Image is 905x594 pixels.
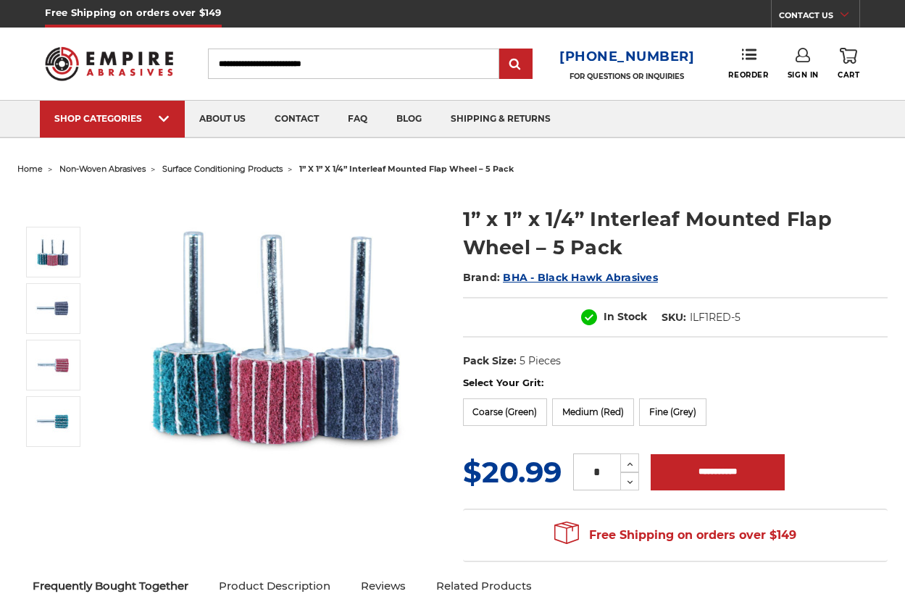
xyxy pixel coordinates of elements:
span: In Stock [604,310,647,323]
img: 1” x 1” x 1/4” Interleaf Mounted Flap Wheel – 5 Pack [132,190,422,480]
a: BHA - Black Hawk Abrasives [503,271,658,284]
dt: Pack Size: [463,354,517,369]
span: Reorder [728,70,768,80]
img: 1” x 1” x 1/4” Interleaf Mounted Flap Wheel – 5 Pack [35,347,71,383]
a: blog [382,101,436,138]
span: 1” x 1” x 1/4” interleaf mounted flap wheel – 5 pack [299,164,514,174]
a: contact [260,101,333,138]
span: $20.99 [463,454,562,490]
span: Free Shipping on orders over $149 [554,521,796,550]
a: [PHONE_NUMBER] [559,46,695,67]
img: 1” x 1” x 1/4” Interleaf Mounted Flap Wheel – 5 Pack [35,234,71,270]
input: Submit [501,50,530,79]
a: faq [333,101,382,138]
img: 1” x 1” x 1/4” Interleaf Mounted Flap Wheel – 5 Pack [35,403,71,440]
dt: SKU: [662,310,686,325]
a: non-woven abrasives [59,164,146,174]
a: home [17,164,43,174]
a: surface conditioning products [162,164,283,174]
a: CONTACT US [779,7,859,28]
span: Sign In [788,70,819,80]
dd: ILF1RED-5 [690,310,741,325]
p: FOR QUESTIONS OR INQUIRIES [559,72,695,81]
dd: 5 Pieces [520,354,561,369]
h1: 1” x 1” x 1/4” Interleaf Mounted Flap Wheel – 5 Pack [463,205,888,262]
a: shipping & returns [436,101,565,138]
label: Select Your Grit: [463,376,888,390]
img: Empire Abrasives [45,38,173,88]
span: Brand: [463,271,501,284]
a: Cart [838,48,859,80]
img: 1” x 1” x 1/4” Interleaf Mounted Flap Wheel – 5 Pack [35,290,71,327]
a: Reorder [728,48,768,79]
div: SHOP CATEGORIES [54,113,170,124]
span: Cart [838,70,859,80]
a: about us [185,101,260,138]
